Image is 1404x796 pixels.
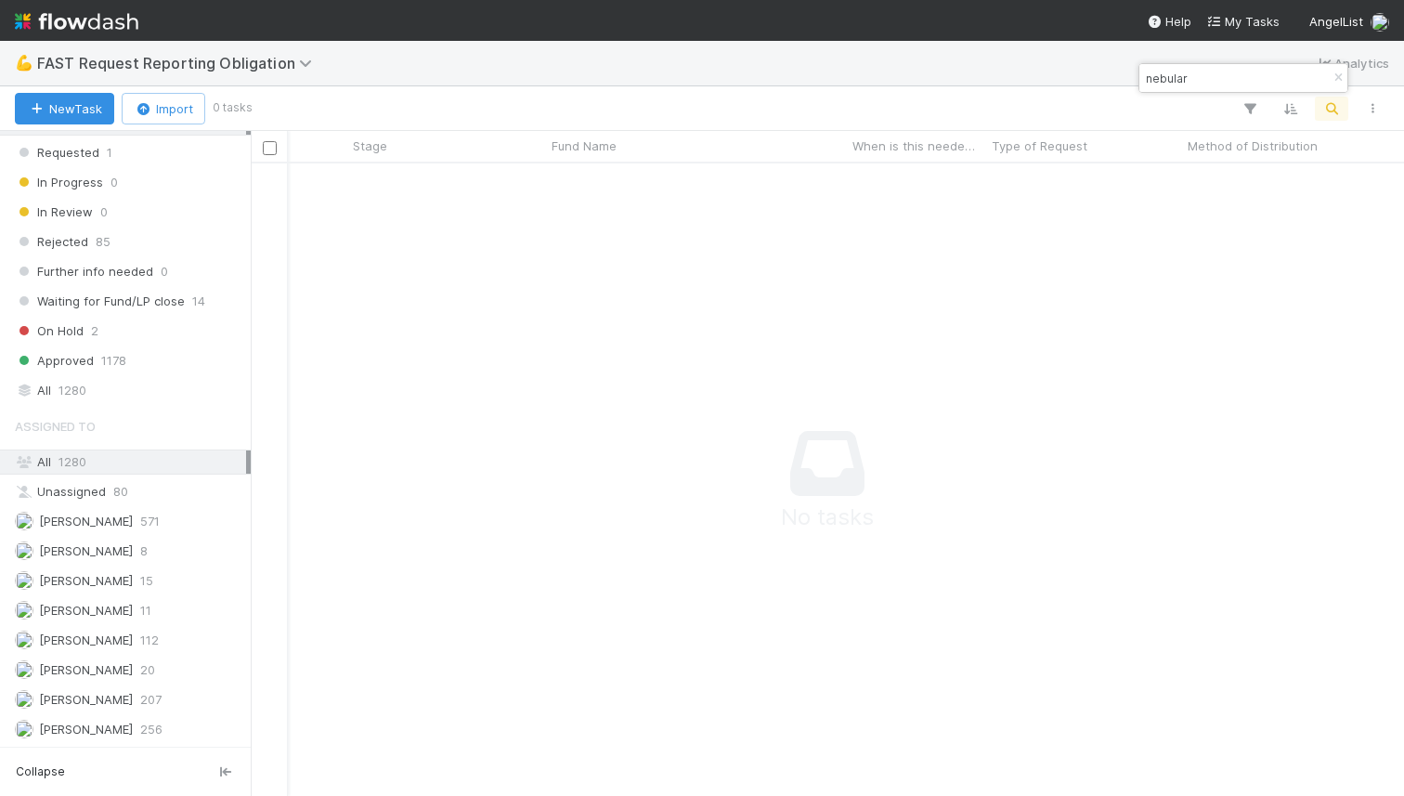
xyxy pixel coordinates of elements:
img: avatar_8d06466b-a936-4205-8f52-b0cc03e2a179.png [15,720,33,738]
img: avatar_c7c7de23-09de-42ad-8e02-7981c37ee075.png [15,571,33,590]
span: 85 [96,230,110,254]
span: 14 [192,290,205,313]
span: 15 [140,569,153,593]
span: Type of Request [992,137,1087,155]
small: 0 tasks [213,99,253,116]
span: 0 [100,201,108,224]
a: Analytics [1316,52,1389,74]
span: [PERSON_NAME] [39,662,133,677]
span: [PERSON_NAME] [39,603,133,618]
span: Rejected [15,230,88,254]
span: [PERSON_NAME] [39,692,133,707]
span: Stage [353,137,387,155]
span: 207 [140,688,162,711]
span: [PERSON_NAME] [39,543,133,558]
span: Fund Name [552,137,617,155]
span: AngelList [1309,14,1363,29]
span: 11 [140,599,151,622]
span: 1 [107,141,112,164]
span: [PERSON_NAME] [39,514,133,528]
span: In Progress [15,171,103,194]
span: 256 [140,718,162,741]
img: avatar_8c44b08f-3bc4-4c10-8fb8-2c0d4b5a4cd3.png [15,660,33,679]
div: Help [1147,12,1191,31]
span: Requested [15,141,99,164]
span: 8 [140,540,148,563]
span: FAST Request Reporting Obligation [37,54,321,72]
span: Assigned To [15,408,96,445]
img: avatar_fee1282a-8af6-4c79-b7c7-bf2cfad99775.png [15,512,33,530]
span: Collapse [16,763,65,780]
span: 80 [113,480,128,503]
span: My Tasks [1206,14,1280,29]
input: Toggle All Rows Selected [263,141,277,155]
input: Search... [1142,67,1328,89]
img: avatar_705f3a58-2659-4f93-91ad-7a5be837418b.png [15,631,33,649]
span: In Review [15,201,93,224]
span: 571 [140,510,160,533]
span: Approved [15,349,94,372]
span: 1178 [101,349,126,372]
span: When is this needed by? [852,137,981,155]
div: All [15,450,246,474]
img: avatar_e5ec2f5b-afc7-4357-8cf1-2139873d70b1.png [15,601,33,620]
div: Unassigned [15,480,246,503]
span: 20 [140,659,155,682]
img: avatar_030f5503-c087-43c2-95d1-dd8963b2926c.png [15,542,33,560]
img: logo-inverted-e16ddd16eac7371096b0.svg [15,6,138,37]
button: Import [122,93,205,124]
img: avatar_0a9e60f7-03da-485c-bb15-a40c44fcec20.png [1371,13,1389,32]
span: On Hold [15,320,84,343]
img: avatar_c0d2ec3f-77e2-40ea-8107-ee7bdb5edede.png [15,690,33,709]
span: 1280 [58,454,86,469]
div: All [15,379,246,402]
span: Further info needed [15,260,153,283]
span: 0 [110,171,118,194]
span: [PERSON_NAME] [39,573,133,588]
span: [PERSON_NAME] [39,633,133,647]
span: [PERSON_NAME] [39,722,133,737]
button: NewTask [15,93,114,124]
span: Waiting for Fund/LP close [15,290,185,313]
span: 112 [140,629,159,652]
span: Method of Distribution [1188,137,1318,155]
span: 0 [161,260,168,283]
span: 2 [91,320,98,343]
span: 💪 [15,55,33,71]
span: 1280 [58,379,86,402]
